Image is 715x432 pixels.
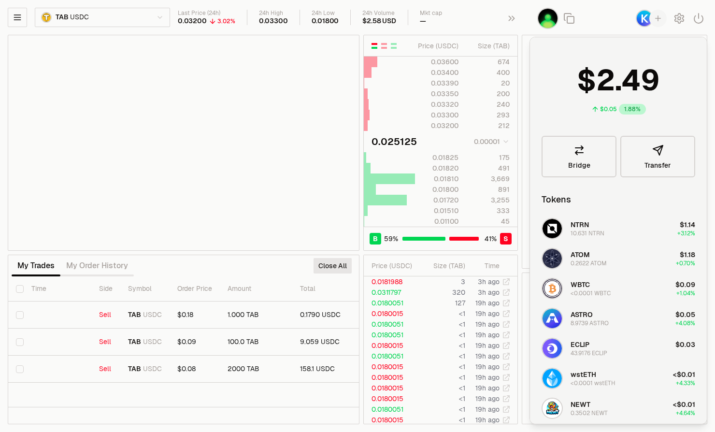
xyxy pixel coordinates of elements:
button: Select row [16,311,24,319]
div: 9.059 USDC [300,338,357,346]
td: <1 [420,340,466,351]
time: 3h ago [478,277,500,286]
td: <1 [420,319,466,330]
img: ATOM Logo [543,249,562,268]
button: Transfer [620,136,695,177]
td: 127 [420,298,466,308]
img: wstETH Logo [543,369,562,388]
span: +4.08% [675,319,695,327]
span: USDC [143,311,162,319]
img: 9374-03 [537,8,558,29]
div: 0.3502 NEWT [571,409,608,417]
div: 674 [467,57,510,67]
th: Order Price [170,276,220,302]
div: 0.03320 [415,100,458,109]
span: +4.64% [676,409,695,417]
div: Price ( USDC ) [372,261,419,271]
div: — [420,17,426,26]
img: TAB.png [41,12,52,23]
td: 0.0180015 [364,372,420,383]
div: Size ( TAB ) [467,41,510,51]
td: 320 [420,287,466,298]
span: TAB [128,311,141,319]
div: Mkt cap [420,10,442,17]
div: 1.88% [619,104,646,115]
button: My Order History [60,256,134,275]
time: 19h ago [475,309,500,318]
div: 0.03200 [178,17,207,26]
button: wstETH LogowstETH<0.0001 wstETH<$0.01+4.33% [536,364,701,393]
span: $1.14 [680,220,695,229]
div: 0.01800 [415,185,458,194]
td: <1 [420,372,466,383]
div: 8.9739 ASTRO [571,319,609,327]
td: <1 [420,351,466,361]
button: Select row [16,365,24,373]
td: <1 [420,393,466,404]
div: 24h Volume [362,10,396,17]
div: 0.2622 ATOM [571,259,607,267]
time: 19h ago [475,352,500,360]
div: 10.631 NTRN [571,230,604,237]
div: 2000 TAB [228,365,285,374]
div: 0.025125 [372,135,417,148]
th: Amount [220,276,292,302]
td: <1 [420,415,466,425]
span: +0.70% [676,259,695,267]
div: Sell [99,338,113,346]
div: 200 [467,89,510,99]
div: 891 [467,185,510,194]
td: 0.0180015 [364,393,420,404]
td: <1 [420,361,466,372]
img: Keplr [636,10,653,27]
span: WBTC [571,280,590,289]
td: 0.0180051 [364,351,420,361]
div: 43.9176 ECLIP [571,349,607,357]
div: Tokens [542,193,571,206]
div: <0.0001 wstETH [571,379,615,387]
span: ATOM [571,250,590,259]
div: 0.01825 [415,153,458,162]
div: Time [473,261,500,271]
button: WBTC LogoWBTC<0.0001 WBTC$0.09+1.04% [536,274,701,303]
span: TAB [56,13,68,22]
time: 19h ago [475,341,500,350]
button: Select all [16,285,24,293]
span: TAB [128,365,141,374]
div: 491 [467,163,510,173]
div: 158.1 USDC [300,365,357,374]
span: ECLIP [571,340,589,349]
span: $0.03 [675,340,695,349]
span: $0.18 [177,310,193,319]
time: 19h ago [475,320,500,329]
td: 0.0180015 [364,383,420,393]
img: NEWT Logo [543,399,562,418]
td: 0.0180015 [364,340,420,351]
div: Sell [99,311,113,319]
div: 0.01820 [415,163,458,173]
th: Side [91,276,120,302]
span: <$0.01 [673,370,695,379]
div: 0.03390 [415,78,458,88]
div: $2.58 USD [362,17,396,26]
div: 0.01800 [312,17,339,26]
time: 19h ago [475,405,500,414]
div: Sell [99,365,113,374]
time: 19h ago [475,394,500,403]
div: Price ( USDC ) [415,41,458,51]
span: $0.09 [675,280,695,289]
div: 45 [467,216,510,226]
time: 19h ago [475,299,500,307]
span: S [503,234,508,244]
button: Select row [16,338,24,346]
span: USDC [143,365,162,374]
div: 3.02% [217,17,235,25]
div: 240 [467,100,510,109]
td: 0.0180015 [364,308,420,319]
div: 0.01100 [415,216,458,226]
span: 59 % [384,234,398,244]
span: USDC [70,13,88,22]
div: 1.000 TAB [228,311,285,319]
span: USDC [143,338,162,346]
button: Show Buy and Sell Orders [371,42,378,50]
